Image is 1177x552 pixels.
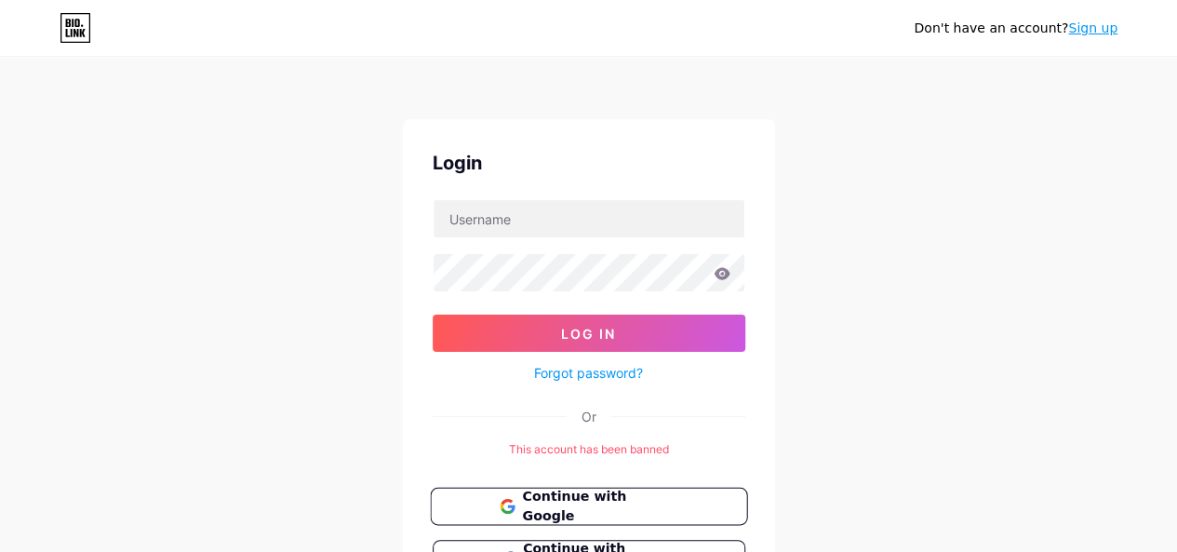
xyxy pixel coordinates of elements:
[534,363,643,383] a: Forgot password?
[522,487,677,527] span: Continue with Google
[561,326,616,342] span: Log In
[433,315,745,352] button: Log In
[430,488,747,526] button: Continue with Google
[914,19,1117,38] div: Don't have an account?
[434,200,744,237] input: Username
[433,149,745,177] div: Login
[1068,20,1117,35] a: Sign up
[582,407,596,426] div: Or
[433,488,745,525] a: Continue with Google
[433,441,745,458] div: This account has been banned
